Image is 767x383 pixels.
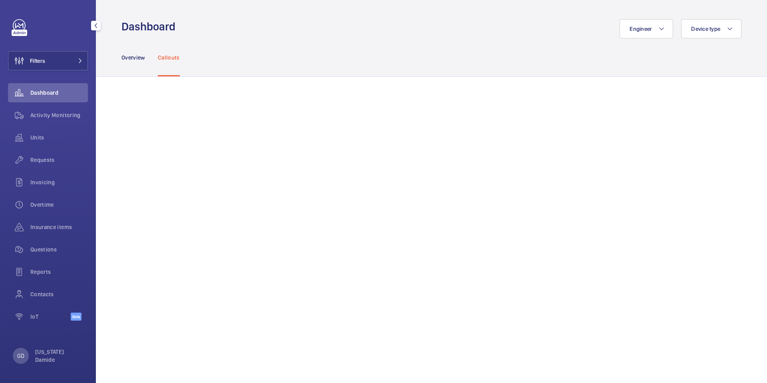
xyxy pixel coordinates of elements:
[630,26,652,32] span: Engineer
[30,290,88,298] span: Contacts
[30,111,88,119] span: Activity Monitoring
[30,178,88,186] span: Invoicing
[30,89,88,97] span: Dashboard
[30,313,71,321] span: IoT
[681,19,741,38] button: Device type
[30,57,45,65] span: Filters
[30,201,88,209] span: Overtime
[691,26,720,32] span: Device type
[30,223,88,231] span: Insurance items
[8,51,88,70] button: Filters
[30,134,88,142] span: Units
[17,352,24,360] p: GD
[121,54,145,62] p: Overview
[620,19,673,38] button: Engineer
[121,19,180,34] h1: Dashboard
[30,156,88,164] span: Requests
[30,268,88,276] span: Reports
[71,313,81,321] span: Beta
[158,54,180,62] p: Callouts
[30,245,88,253] span: Questions
[35,348,83,364] p: [US_STATE] Damide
